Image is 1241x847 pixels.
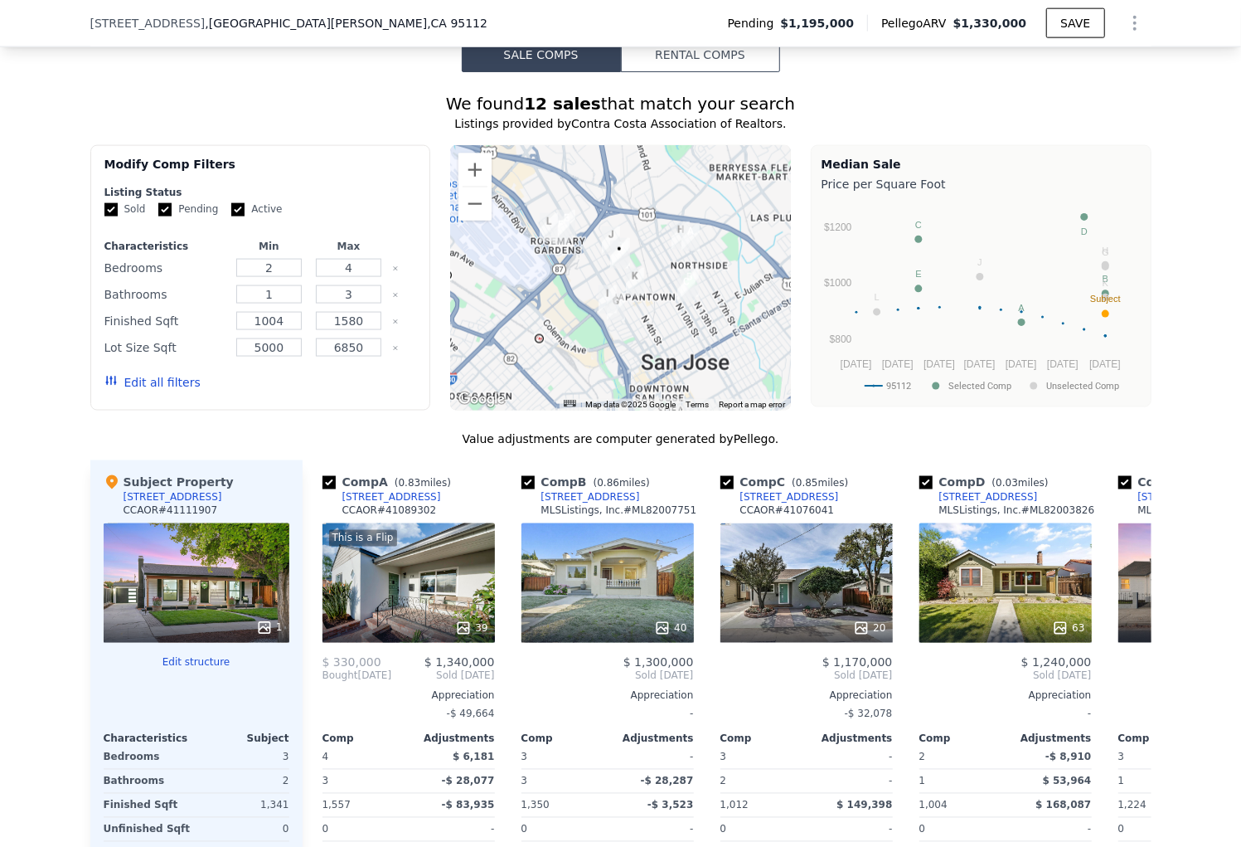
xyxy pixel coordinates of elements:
div: 1 [256,620,283,636]
button: Sale Comps [462,37,621,72]
div: Adjustments [409,733,495,746]
button: Zoom out [458,187,492,221]
div: - [919,703,1092,726]
div: Subject [196,733,289,746]
div: Finished Sqft [104,794,193,817]
div: Comp [322,733,409,746]
div: Median Sale [822,156,1141,173]
div: Bathrooms [104,283,226,306]
span: -$ 32,078 [845,708,893,720]
button: Rental Comps [621,37,780,72]
button: Keyboard shortcuts [564,400,575,407]
span: -$ 49,664 [447,708,495,720]
img: Google [454,389,509,411]
span: Sold [DATE] [720,669,893,683]
text: [DATE] [882,358,914,370]
div: 467 N 13th St [681,269,699,297]
span: 0.85 [796,477,818,489]
div: Min [232,240,305,253]
button: Show Options [1118,7,1151,40]
div: Characteristics [104,733,196,746]
button: SAVE [1046,8,1104,38]
span: ( miles) [587,477,657,489]
div: Lot Size Sqft [104,336,226,359]
text: $1200 [824,221,852,233]
span: Sold [DATE] [391,669,494,683]
text: $800 [829,334,851,346]
text: H [1102,246,1108,256]
div: Listings provided by Contra Costa Association of Realtors . [90,115,1151,132]
span: Sold [DATE] [521,669,694,683]
div: 1 [919,770,1002,793]
div: CCAOR # 41111907 [124,504,218,517]
text: [DATE] [1089,358,1121,370]
span: -$ 83,935 [442,800,495,811]
span: $ 6,181 [453,752,494,763]
span: 0 [322,824,329,835]
text: [DATE] [840,358,871,370]
label: Sold [104,202,146,217]
span: 0 [720,824,727,835]
div: - [1009,818,1092,841]
span: 0.03 [996,477,1018,489]
div: 141 George St [599,285,617,314]
div: [STREET_ADDRESS] [740,490,839,504]
span: , CA 95112 [427,17,487,30]
div: 3 [322,770,405,793]
div: 2 [200,770,289,793]
div: - [611,818,694,841]
span: 1,350 [521,800,550,811]
span: 4 [322,752,329,763]
button: Clear [392,292,399,299]
span: Sold [DATE] [919,669,1092,683]
div: Appreciation [720,689,893,703]
span: ( miles) [785,477,855,489]
span: 1,004 [919,800,948,811]
text: Subject [1090,295,1121,304]
span: $ 1,170,000 [822,656,893,669]
span: 0 [1118,824,1125,835]
div: 85 W Rosemary St [557,210,575,238]
text: E [915,270,921,280]
div: [STREET_ADDRESS] [541,490,640,504]
div: MLSListings, Inc. # ML82007751 [541,504,697,517]
text: Unselected Comp [1046,381,1119,392]
div: CCAOR # 41089302 [342,504,437,517]
text: [DATE] [1047,358,1079,370]
span: -$ 8,910 [1045,752,1091,763]
text: B [1102,275,1108,285]
div: Appreciation [919,689,1092,703]
div: 1,341 [200,794,289,817]
a: [STREET_ADDRESS] [521,490,640,504]
div: 971 N 5th St [602,226,620,255]
span: Pellego ARV [881,15,953,32]
input: Active [231,203,245,217]
span: ( miles) [986,477,1055,489]
span: 2 [919,752,926,763]
span: -$ 28,077 [442,776,495,787]
span: $ 1,300,000 [623,656,694,669]
div: Bedrooms [104,256,226,280]
span: -$ 3,523 [647,800,693,811]
div: 655 N 5th St [626,268,644,296]
text: K [1102,278,1108,288]
text: L [874,293,879,303]
div: 449 N 12th St [677,274,696,302]
div: Comp [521,733,608,746]
div: Bedrooms [104,746,193,769]
span: Map data ©2025 Google [586,400,676,409]
div: This is a Flip [329,530,397,547]
span: 1,557 [322,800,351,811]
span: Bought [322,669,358,683]
div: - [412,818,495,841]
div: Finished Sqft [104,309,226,333]
div: A chart. [822,196,1141,403]
span: Pending [728,15,781,32]
input: Pending [158,203,172,217]
div: CCAOR # 41076041 [740,504,835,517]
div: - [611,746,694,769]
div: [STREET_ADDRESS] [939,490,1038,504]
div: 39 [455,620,487,636]
text: [DATE] [1005,358,1036,370]
div: Adjustments [807,733,893,746]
